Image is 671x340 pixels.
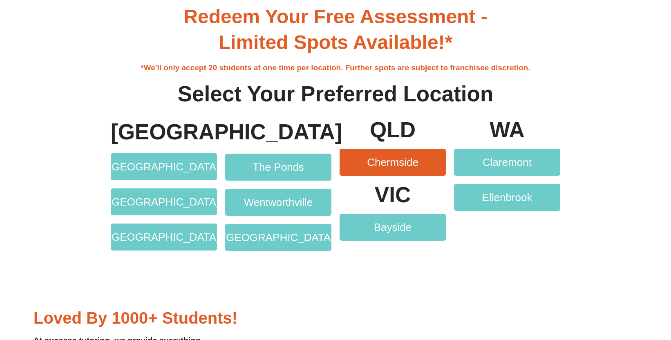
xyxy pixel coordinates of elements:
[253,162,304,172] span: The Ponds
[111,188,217,215] a: [GEOGRAPHIC_DATA]
[111,119,217,145] h4: [GEOGRAPHIC_DATA]
[103,63,568,73] h4: *We'll only accept 20 students at one time per location. Further spots are subject to franchisee ...
[225,224,331,251] a: [GEOGRAPHIC_DATA]
[109,161,219,172] span: [GEOGRAPHIC_DATA]
[454,149,560,176] a: Claremont
[34,310,329,326] h3: Loved by 1000+ students!
[103,4,568,55] h3: Redeem Your Free Assessment - Limited Spots Available!*
[482,192,532,203] span: Ellenbrook
[340,149,446,176] a: Chermside
[454,184,560,211] a: Ellenbrook
[225,154,331,181] a: The Ponds
[111,224,217,251] a: [GEOGRAPHIC_DATA]
[109,232,219,242] span: [GEOGRAPHIC_DATA]
[454,119,560,141] p: WA
[535,248,671,340] iframe: Chat Widget
[109,197,219,207] span: [GEOGRAPHIC_DATA]
[225,189,331,216] a: Wentworthville
[111,153,217,180] a: [GEOGRAPHIC_DATA]
[340,214,446,241] a: Bayside
[223,232,334,243] span: [GEOGRAPHIC_DATA]
[367,157,418,168] span: Chermside
[374,222,412,233] span: Bayside
[483,157,532,168] span: Claremont
[340,119,446,141] p: QLD
[244,197,313,208] span: Wentworthville
[178,82,494,106] b: Select Your Preferred Location
[340,184,446,206] p: VIC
